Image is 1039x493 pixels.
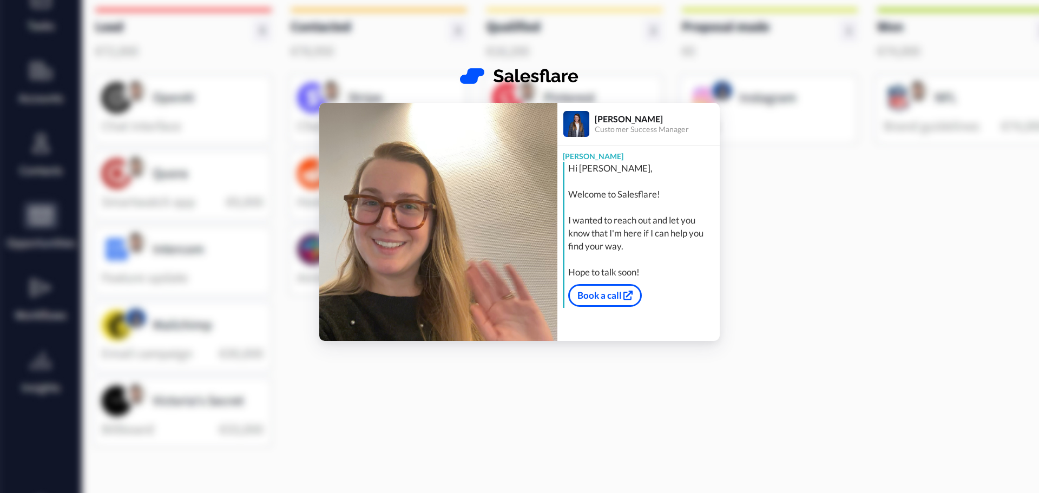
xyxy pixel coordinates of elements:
[460,65,579,87] img: Salesflare logo
[568,284,642,307] a: Book a call
[595,125,719,134] div: Customer Success Manager
[595,114,719,124] div: [PERSON_NAME]
[568,162,717,279] div: Hi [PERSON_NAME], Welcome to Salesflare! I wanted to reach out and let you know that I'm here if ...
[563,111,589,137] img: Profile Image
[557,146,720,162] div: [PERSON_NAME]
